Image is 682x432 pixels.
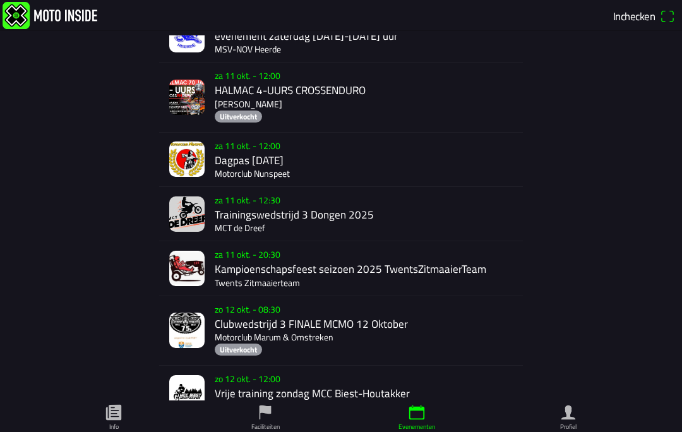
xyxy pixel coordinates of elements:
a: za 11 okt. - 12:00Dagpas [DATE]Motorclub Nunspeet [159,133,523,187]
ion-label: Faciliteiten [251,422,280,431]
a: zo 12 okt. - 12:00Vrije training zondag MCC Biest-HoutakkerMCC Biest-Houtakker [159,366,523,420]
span: Inchecken [613,8,655,24]
ion-label: Info [109,422,119,431]
img: 0FpjIPqwMXeVUOKLKGpVywapGNpaR0WvvKBSFfH8.jpg [169,17,205,52]
a: za 11 okt. - 12:00HALMAC 4-UURS CROSSENDURO[PERSON_NAME]Uitverkocht [159,63,523,132]
ion-icon: calendar [407,403,426,422]
ion-icon: person [559,403,578,422]
img: Q64ZTDhyUiaRHvaZ72GlsHQIyvLOgsUgZS6dcXa8.jpg [169,251,205,286]
a: zo 12 okt. - 08:30Clubwedstrijd 3 FINALE MCMO 12 OktoberMotorclub Marum & OmstrekenUitverkocht [159,296,523,366]
img: bD1QfD7cjjvvy8tJsAtyZsr4i7dTRjiIDKDsOcfj.jpg [169,80,205,115]
ion-icon: flag [256,403,275,422]
a: Incheckenqr scanner [609,5,679,27]
img: je4gFrQ8cEKVnC19DQjP0hLLZgIIXiNSMAZw9dEf.jpg [169,141,205,177]
ion-label: Profiel [560,422,577,431]
img: udXvP7Q40fbfxa2ax9mk5mhe0p4WM8gNconRuIYX.jpg [169,375,205,411]
a: za 11 okt. - 12:30Trainingswedstrijd 3 Dongen 2025MCT de Dreef [159,187,523,241]
img: LbgcGXuqXOdSySK6PB7o2dOaBt0ybU5wRIfe5Jy9.jpeg [169,313,205,348]
ion-label: Evenementen [398,422,435,431]
img: lOLSn726VxCaGFNnlaZ6XcwBmXzx7kLs7LJ84tf7.jpg [169,196,205,232]
ion-icon: paper [104,403,123,422]
a: [DATE] 10:00evenement zaterdag [DATE]-[DATE] uurMSV-NOV Heerde [159,8,523,63]
a: za 11 okt. - 20:30Kampioenschapsfeest seizoen 2025 TwentsZitmaaierTeamTwents Zitmaaierteam [159,241,523,296]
